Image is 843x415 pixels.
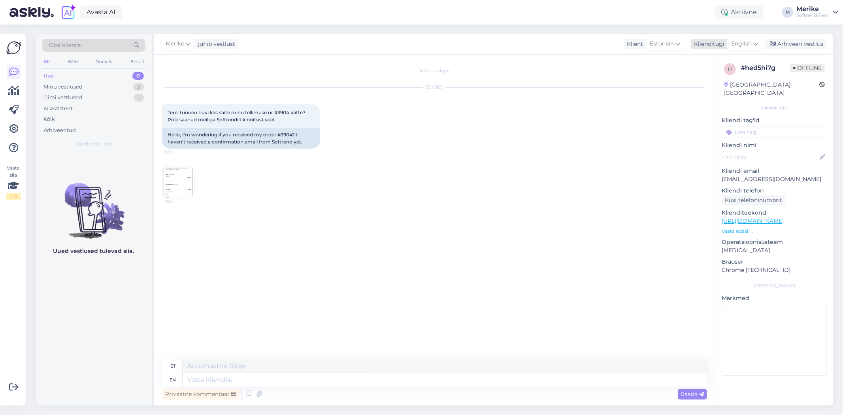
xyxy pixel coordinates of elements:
[691,40,724,48] div: Klienditugi
[36,169,152,240] img: No chats
[43,126,76,134] div: Arhiveeritud
[722,195,785,206] div: Küsi telefoninumbrit
[43,105,73,113] div: AI Assistent
[722,228,827,235] p: Vaata edasi ...
[728,66,732,72] span: h
[49,41,81,49] span: Otsi kliente
[162,166,194,198] img: Attachment
[790,64,825,72] span: Offline
[731,40,752,48] span: English
[715,5,763,19] div: Aktiivne
[42,57,51,67] div: All
[134,94,144,102] div: 1
[6,193,21,200] div: 1 / 3
[162,389,239,400] div: Privaatne kommentaar
[43,83,83,91] div: Minu vestlused
[722,246,827,255] p: [MEDICAL_DATA]
[129,57,145,67] div: Email
[164,149,194,155] span: 11:13
[60,4,77,21] img: explore-ai
[166,40,184,48] span: Merike
[722,153,818,162] input: Lisa nimi
[724,81,819,97] div: [GEOGRAPHIC_DATA], [GEOGRAPHIC_DATA]
[165,198,194,204] span: 11:14
[722,294,827,302] p: Märkmed
[796,6,830,12] div: Merike
[75,140,112,147] span: Uued vestlused
[162,128,320,149] div: Hello, I'm wondering if you received my order #3904? I haven't received a confirmation email from...
[722,282,827,289] div: [PERSON_NAME]
[195,40,235,48] div: juhib vestlust
[6,40,21,55] img: Askly Logo
[741,63,790,73] div: # hed5hi7g
[43,94,82,102] div: Tiimi vestlused
[650,40,674,48] span: Estonian
[722,217,784,224] a: [URL][DOMAIN_NAME]
[681,390,704,398] span: Saada
[766,39,826,49] div: Arhiveeri vestlus
[170,373,176,387] div: en
[722,258,827,266] p: Brauser
[722,238,827,246] p: Operatsioonisüsteem
[170,359,175,373] div: et
[133,83,144,91] div: 3
[796,12,830,19] div: Softrend Eesti
[43,72,54,80] div: Uus
[94,57,114,67] div: Socials
[43,115,55,123] div: Kõik
[6,164,21,200] div: Vaata siia
[722,141,827,149] p: Kliendi nimi
[796,6,838,19] a: MerikeSoftrend Eesti
[722,187,827,195] p: Kliendi telefon
[722,126,827,138] input: Lisa tag
[722,104,827,111] div: Kliendi info
[132,72,144,80] div: 0
[53,247,134,255] p: Uued vestlused tulevad siia.
[162,84,707,91] div: [DATE]
[624,40,643,48] div: Klient
[722,266,827,274] p: Chrome [TECHNICAL_ID]
[722,175,827,183] p: [EMAIL_ADDRESS][DOMAIN_NAME]
[782,7,793,18] div: M
[66,57,80,67] div: Web
[722,116,827,124] p: Kliendi tag'id
[722,209,827,217] p: Klienditeekond
[162,67,707,74] div: Vestlus algas
[80,6,122,19] a: Avasta AI
[168,109,307,123] span: Tere, tunnen huvi kas saite minu tellimuse nr #3904 kätte? Pole saanud meiliga Softrendilt kinnit...
[722,167,827,175] p: Kliendi email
